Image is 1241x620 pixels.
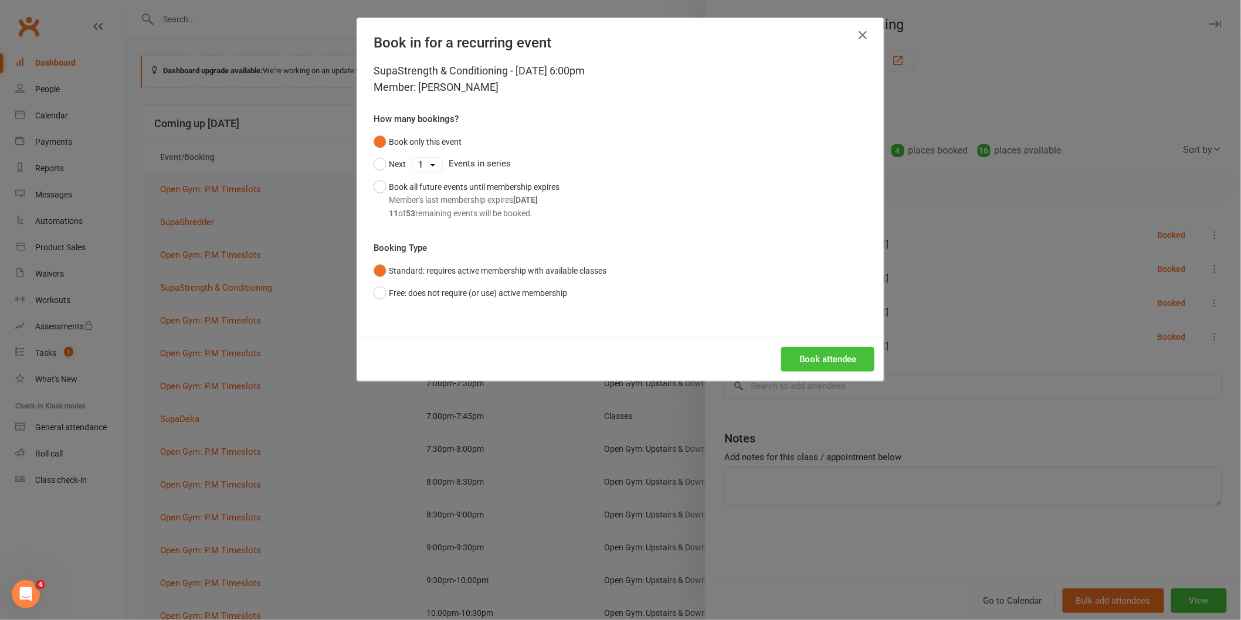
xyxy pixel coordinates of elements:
strong: 53 [406,209,415,218]
div: Member's last membership expires [389,193,560,206]
div: of remaining events will be booked. [389,207,560,220]
span: 4 [36,580,45,590]
button: Book all future events until membership expiresMember's last membership expires[DATE]11of53remain... [374,176,560,224]
button: Close [853,26,872,45]
div: SupaStrength & Conditioning - [DATE] 6:00pm Member: [PERSON_NAME] [374,63,867,96]
div: Book all future events until membership expires [389,180,560,220]
label: How many bookings? [374,112,459,126]
button: Next [374,153,406,175]
button: Free: does not require (or use) active membership [374,282,567,304]
h4: Book in for a recurring event [374,35,867,51]
button: Standard: requires active membership with available classes [374,260,606,282]
button: Book attendee [781,347,874,372]
strong: 11 [389,209,398,218]
strong: [DATE] [513,195,538,205]
div: Events in series [374,153,867,175]
label: Booking Type [374,241,427,255]
iframe: Intercom live chat [12,580,40,608]
button: Book only this event [374,131,462,153]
